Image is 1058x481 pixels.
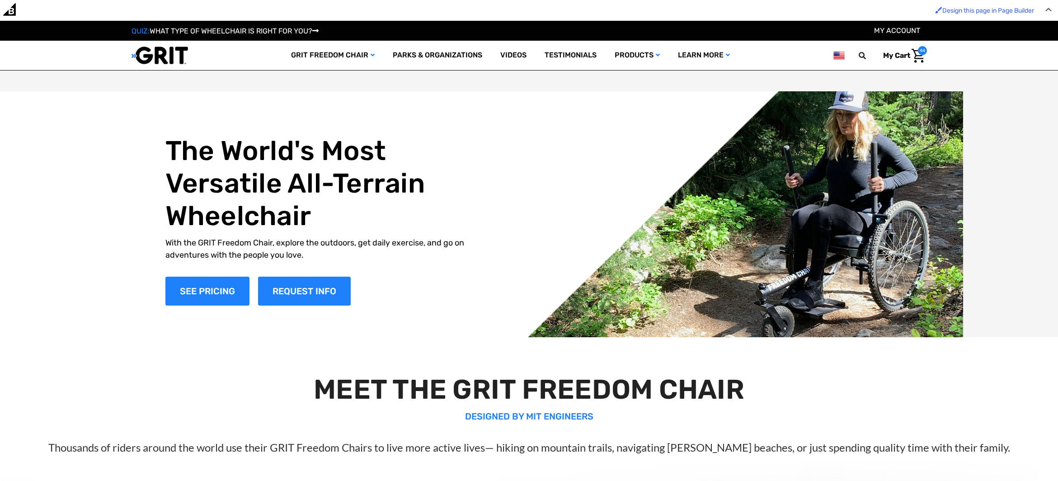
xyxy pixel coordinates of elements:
[165,237,484,261] p: With the GRIT Freedom Chair, explore the outdoors, get daily exercise, and go on adventures with ...
[833,50,844,61] img: us.png
[384,41,491,70] a: Parks & Organizations
[935,6,942,14] img: Enabled brush for page builder edit.
[282,41,384,70] a: GRIT Freedom Chair
[132,27,150,35] span: QUIZ:
[606,41,669,70] a: Products
[165,277,249,306] a: Shop Now
[942,7,1034,14] span: Design this page in Page Builder
[132,46,188,65] img: GRIT All-Terrain Wheelchair and Mobility Equipment
[27,373,1032,406] h2: MEET THE GRIT FREEDOM CHAIR
[165,135,484,232] h1: The World's Most Versatile All-Terrain Wheelchair
[669,41,739,70] a: Learn More
[935,423,1054,465] iframe: Tidio Chat
[27,410,1032,423] p: DESIGNED BY MIT ENGINEERS
[132,27,319,35] a: QUIZ:WHAT TYPE OF WHEELCHAIR IS RIGHT FOR YOU?
[1045,8,1052,12] img: Close Admin Bar
[883,51,910,60] span: My Cart
[912,49,925,63] img: Cart
[491,41,536,70] a: Videos
[863,46,876,65] input: Search
[876,46,927,65] a: Cart with 44 items
[536,41,606,70] a: Testimonials
[27,439,1032,456] p: Thousands of riders around the world use their GRIT Freedom Chairs to live more active lives— hik...
[918,46,927,55] span: 44
[931,2,1039,19] a: Enabled brush for page builder edit. Design this page in Page Builder
[874,26,920,35] a: Account
[258,277,351,306] a: Slide number 1, Request Information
